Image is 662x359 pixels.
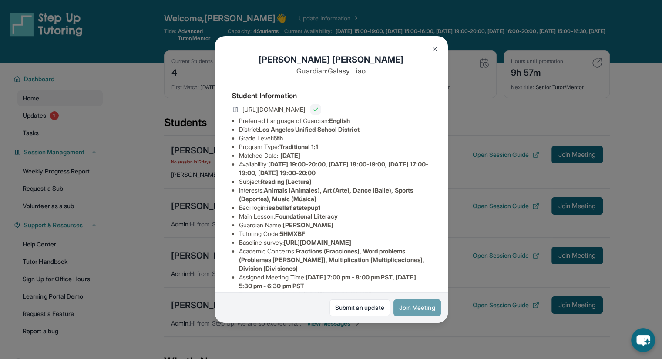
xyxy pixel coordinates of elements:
[329,299,390,316] a: Submit an update
[267,204,320,211] span: isabellaf.atstepup1
[280,230,305,237] span: 5HMXBF
[239,238,430,247] li: Baseline survey :
[284,239,351,246] span: [URL][DOMAIN_NAME]
[239,186,413,203] span: Animals (Animales), Art (Arte), Dance (Baile), Sports (Deportes), Music (Música)
[239,273,430,290] li: Assigned Meeting Time :
[431,46,438,53] img: Close Icon
[259,126,359,133] span: Los Angeles Unified School District
[239,125,430,134] li: District:
[273,134,282,142] span: 5th
[310,104,321,115] button: Copy link
[631,328,655,352] button: chat-button
[239,290,430,299] li: Temporary tutoring link :
[239,203,430,212] li: Eedi login :
[329,117,350,124] span: English
[239,212,430,221] li: Main Lesson :
[393,299,441,316] button: Join Meeting
[261,178,312,185] span: Reading (Lectura)
[239,186,430,203] li: Interests :
[275,213,337,220] span: Foundational Literacy
[232,90,430,101] h4: Student Information
[239,247,424,272] span: Fractions (Fracciones), Word problems (Problemas [PERSON_NAME]), Multiplication (Multiplicaciones...
[239,177,430,186] li: Subject :
[239,160,429,176] span: [DATE] 19:00-20:00, [DATE] 18:00-19:00, [DATE] 17:00-19:00, [DATE] 19:00-20:00
[239,247,430,273] li: Academic Concerns :
[239,229,430,238] li: Tutoring Code :
[239,221,430,229] li: Guardian Name :
[239,151,430,160] li: Matched Date:
[283,221,334,229] span: [PERSON_NAME]
[232,53,430,66] h1: [PERSON_NAME] [PERSON_NAME]
[280,152,300,159] span: [DATE]
[239,273,416,289] span: [DATE] 7:00 pm - 8:00 pm PST, [DATE] 5:30 pm - 6:30 pm PST
[239,143,430,151] li: Program Type:
[303,291,371,298] span: [URL][DOMAIN_NAME]
[242,105,305,114] span: [URL][DOMAIN_NAME]
[239,116,430,125] li: Preferred Language of Guardian:
[279,143,318,150] span: Traditional 1:1
[239,134,430,143] li: Grade Level:
[239,160,430,177] li: Availability:
[232,66,430,76] p: Guardian: Galasy Liao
